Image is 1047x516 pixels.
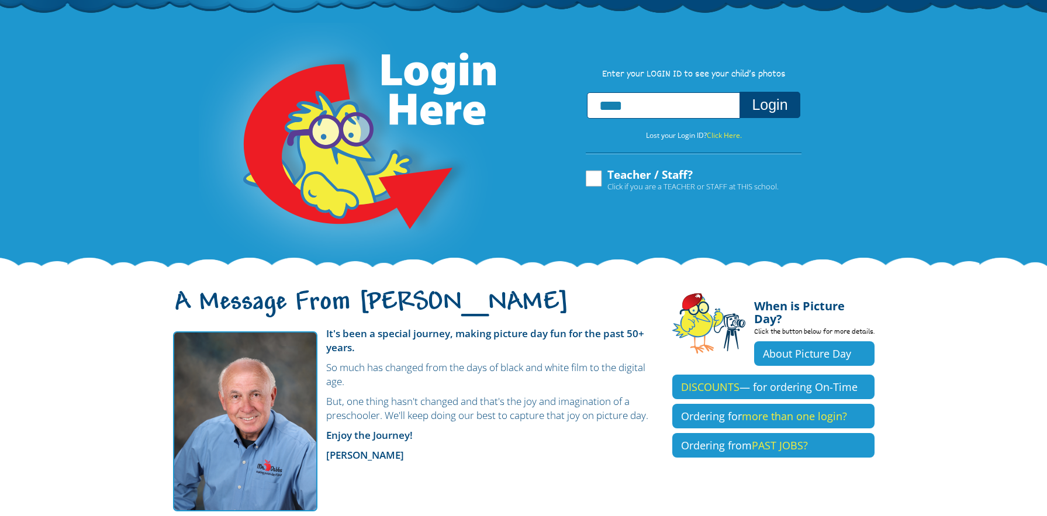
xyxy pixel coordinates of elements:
[752,438,808,452] span: PAST JOBS?
[173,394,655,423] p: But, one thing hasn't changed and that's the joy and imagination of a preschooler. We'll keep doi...
[326,428,413,442] strong: Enjoy the Journey!
[199,23,498,268] img: Login Here
[173,361,655,389] p: So much has changed from the days of black and white film to the digital age.
[681,380,740,394] span: DISCOUNTS
[607,181,779,192] span: Click if you are a TEACHER or STAFF at THIS school.
[584,169,779,191] label: Teacher / Staff?
[754,341,875,366] a: About Picture Day
[173,331,317,511] img: Mr. Dabbs
[672,375,875,399] a: DISCOUNTS— for ordering On-Time
[672,404,875,428] a: Ordering formore than one login?
[754,325,875,341] p: Click the button below for more details.
[326,448,404,462] strong: [PERSON_NAME]
[173,297,655,322] h1: A Message From [PERSON_NAME]
[754,293,875,325] h4: When is Picture Day?
[707,130,742,140] a: Click Here.
[326,327,644,354] strong: It's been a special journey, making picture day fun for the past 50+ years.
[740,92,800,118] button: Login
[672,433,875,458] a: Ordering fromPAST JOBS?
[574,68,814,81] p: Enter your LOGIN ID to see your child’s photos
[742,409,847,423] span: more than one login?
[574,129,814,142] p: Lost your Login ID?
